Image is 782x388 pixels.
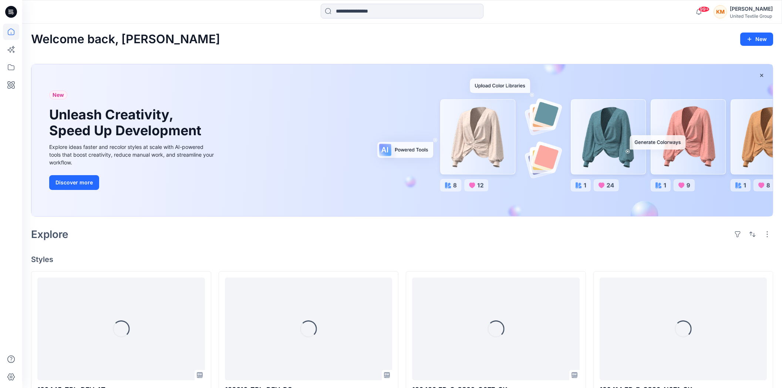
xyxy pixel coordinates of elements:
[49,143,216,166] div: Explore ideas faster and recolor styles at scale with AI-powered tools that boost creativity, red...
[53,91,64,99] span: New
[31,228,68,240] h2: Explore
[740,33,773,46] button: New
[714,5,727,18] div: KM
[698,6,709,12] span: 99+
[730,13,773,19] div: United Textile Group
[49,175,216,190] a: Discover more
[31,255,773,264] h4: Styles
[730,4,773,13] div: [PERSON_NAME]
[31,33,220,46] h2: Welcome back, [PERSON_NAME]
[49,107,205,139] h1: Unleash Creativity, Speed Up Development
[49,175,99,190] button: Discover more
